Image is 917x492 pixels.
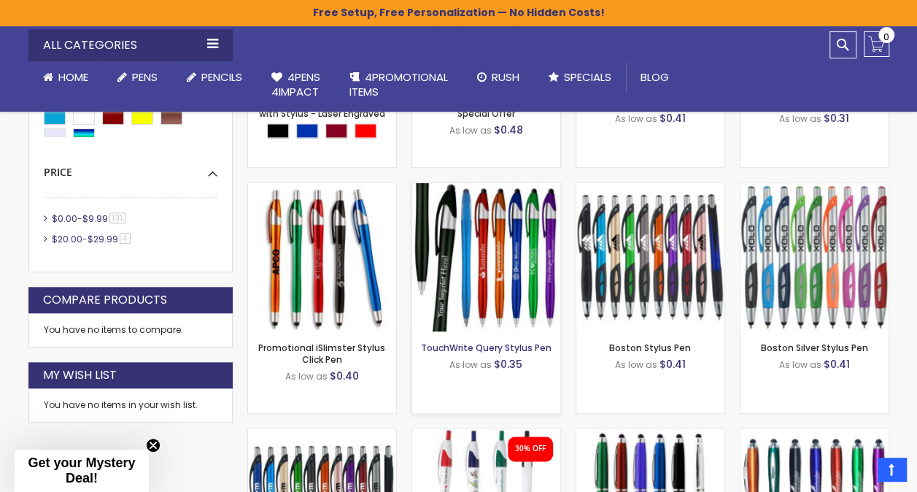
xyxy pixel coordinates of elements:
[779,112,821,125] span: As low as
[864,31,889,57] a: 0
[103,61,172,93] a: Pens
[248,182,396,195] a: Promotional iSlimster Stylus Click Pen
[412,183,560,331] img: TouchWrite Query Stylus Pen
[325,123,347,138] div: Burgundy
[659,357,686,372] span: $0.41
[267,123,289,138] div: Black
[271,69,320,99] span: 4Pens 4impact
[28,313,233,347] div: You have no items to compare.
[615,358,657,371] span: As low as
[52,212,77,225] span: $0.00
[248,428,396,441] a: Lexus Metallic Stylus Pen
[259,96,385,120] a: Superhero Ellipse Softy Pen with Stylus - Laser Engraved
[412,428,560,441] a: iSlimster II Pen - Full Color Imprint
[609,342,691,354] a: Boston Stylus Pen
[88,233,118,245] span: $29.99
[248,183,396,331] img: Promotional iSlimster Stylus Click Pen
[421,342,552,354] a: TouchWrite Query Stylus Pen
[335,61,463,109] a: 4PROMOTIONALITEMS
[349,69,448,99] span: 4PROMOTIONAL ITEMS
[494,123,523,137] span: $0.48
[494,357,522,372] span: $0.35
[427,96,545,120] a: Neon-Bright Promo Pens - Special Offer
[576,428,724,441] a: Sierra Stylus Twist Pen
[659,111,686,126] span: $0.41
[146,438,160,453] button: Close teaser
[824,111,849,126] span: $0.31
[883,30,889,44] span: 0
[15,450,149,492] div: Get your Mystery Deal!Close teaser
[576,182,724,195] a: Boston Stylus Pen
[258,342,385,366] a: Promotional iSlimster Stylus Click Pen
[44,155,217,180] div: Price
[48,212,131,225] a: $0.00-$9.99131
[132,69,158,85] span: Pens
[28,29,233,61] div: All Categories
[355,123,376,138] div: Red
[109,212,126,223] span: 131
[449,124,492,137] span: As low as
[449,358,492,371] span: As low as
[28,61,103,93] a: Home
[740,428,889,441] a: TouchWrite Command Stylus Pen
[641,69,669,85] span: Blog
[534,61,626,93] a: Specials
[824,357,850,372] span: $0.41
[82,212,108,225] span: $9.99
[797,453,917,492] iframe: Google Customer Reviews
[201,69,242,85] span: Pencils
[740,182,889,195] a: Boston Silver Stylus Pen
[740,183,889,331] img: Boston Silver Stylus Pen
[615,112,657,125] span: As low as
[330,369,359,383] span: $0.40
[296,123,318,138] div: Blue
[52,233,82,245] span: $20.00
[257,61,335,109] a: 4Pens4impact
[779,358,821,371] span: As low as
[28,456,135,485] span: Get your Mystery Deal!
[285,370,328,383] span: As low as
[44,399,217,411] div: You have no items in your wish list.
[492,69,519,85] span: Rush
[58,69,88,85] span: Home
[576,183,724,331] img: Boston Stylus Pen
[761,342,868,354] a: Boston Silver Stylus Pen
[515,444,546,454] div: 30% OFF
[626,61,684,93] a: Blog
[172,61,257,93] a: Pencils
[463,61,534,93] a: Rush
[564,69,611,85] span: Specials
[412,182,560,195] a: TouchWrite Query Stylus Pen
[120,233,131,244] span: 4
[43,367,117,383] strong: My Wish List
[48,233,136,245] a: $20.00-$29.994
[43,292,167,308] strong: Compare Products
